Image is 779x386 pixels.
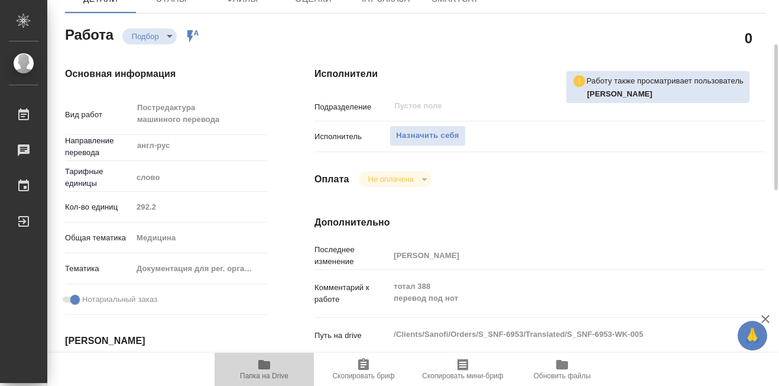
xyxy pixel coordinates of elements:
[389,324,728,345] textarea: /Clients/Sanofi/Orders/S_SNF-6953/Translated/S_SNF-6953-WK-005
[314,244,389,268] p: Последнее изменение
[389,247,728,264] input: Пустое поле
[586,75,744,87] p: Работу также просматривает пользователь
[396,129,459,143] span: Назначить себя
[742,323,762,348] span: 🙏
[132,168,267,188] div: слово
[65,334,267,348] h4: [PERSON_NAME]
[314,353,413,386] button: Скопировать бриф
[122,28,177,44] div: Подбор
[132,259,267,279] div: Документация для рег. органов
[65,263,132,275] p: Тематика
[745,28,752,48] h2: 0
[314,101,389,113] p: Подразделение
[587,88,744,100] p: Горшкова Валентина
[82,294,157,305] span: Нотариальный заказ
[65,23,113,44] h2: Работа
[240,372,288,380] span: Папка на Drive
[314,282,389,305] p: Комментарий к работе
[359,171,431,187] div: Подбор
[132,228,267,248] div: Медицина
[314,330,389,342] p: Путь на drive
[65,135,132,159] p: Направление перевода
[65,166,132,189] p: Тарифные единицы
[389,276,728,308] textarea: тотал 388 перевод под нот
[413,353,512,386] button: Скопировать мини-бриф
[332,372,394,380] span: Скопировать бриф
[128,31,163,41] button: Подбор
[314,67,766,81] h4: Исполнители
[314,131,389,143] p: Исполнитель
[65,232,132,244] p: Общая тематика
[314,172,349,186] h4: Оплата
[389,126,465,146] button: Назначить себя
[314,215,766,230] h4: Дополнительно
[422,372,503,380] span: Скопировать мини-бриф
[365,174,417,184] button: Не оплачена
[132,198,267,215] input: Пустое поле
[215,353,314,386] button: Папка на Drive
[65,109,132,121] p: Вид работ
[65,201,132,213] p: Кол-во единиц
[512,353,612,386] button: Обновить файлы
[393,99,700,113] input: Пустое поле
[534,372,591,380] span: Обновить файлы
[65,67,267,81] h4: Основная информация
[738,321,767,350] button: 🙏
[587,89,653,98] b: [PERSON_NAME]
